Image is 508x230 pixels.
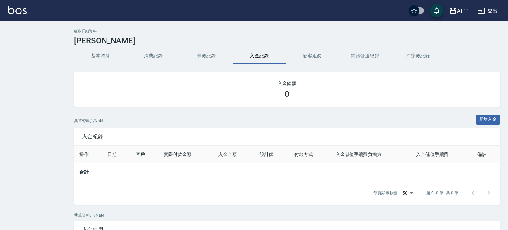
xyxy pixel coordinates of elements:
[330,146,411,163] th: 入金儲值手續費負擔方
[392,48,444,64] button: 抽獎券紀錄
[472,146,500,163] th: 備註
[82,133,492,140] span: 入金紀錄
[400,184,416,202] div: 50
[74,212,500,218] p: 共 筆資料, 1 / NaN
[180,48,233,64] button: 卡券紀錄
[8,6,27,14] img: Logo
[286,48,339,64] button: 顧客追蹤
[74,29,500,33] h2: 顧客詳細資料
[446,4,472,18] button: AT11
[74,48,127,64] button: 基本資料
[411,146,472,163] th: 入金儲值手續費
[213,146,254,163] th: 入金金額
[102,146,130,163] th: 日期
[289,146,330,163] th: 付款方式
[74,163,102,181] td: 合計
[426,190,458,196] p: 第 0–0 筆 共 0 筆
[233,48,286,64] button: 入金紀錄
[74,118,103,124] p: 共 筆資料, 1 / NaN
[127,48,180,64] button: 消費記錄
[475,5,500,17] button: 登出
[476,115,500,125] button: 新增入金
[339,48,392,64] button: 簡訊發送紀錄
[74,36,500,45] h3: [PERSON_NAME]
[285,89,289,99] h3: 0
[82,80,492,87] h2: 入金餘額
[430,4,443,17] button: save
[74,146,102,163] th: 操作
[457,7,469,15] div: AT11
[373,190,397,196] p: 每頁顯示數量
[158,146,213,163] th: 實際付款金額
[254,146,289,163] th: 設計師
[130,146,158,163] th: 客戶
